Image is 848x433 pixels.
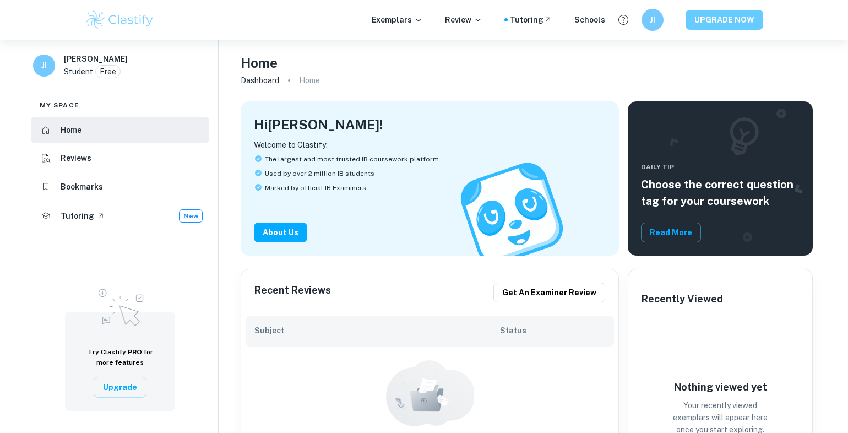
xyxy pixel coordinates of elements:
h6: Home [61,124,81,136]
h6: Bookmarks [61,181,103,193]
h4: Home [241,53,278,73]
a: Tutoring [510,14,552,26]
p: Review [445,14,482,26]
h6: Tutoring [61,210,94,222]
h4: Hi [PERSON_NAME] ! [254,115,383,134]
h6: JI [646,14,659,26]
p: Home [299,74,320,86]
h6: JI [38,59,51,72]
a: Schools [574,14,605,26]
a: Dashboard [241,73,279,88]
img: Clastify logo [85,9,155,31]
button: Help and Feedback [614,10,633,29]
button: UPGRADE NOW [686,10,763,30]
span: Marked by official IB Examiners [265,183,366,193]
h6: Status [500,324,605,337]
span: PRO [128,348,142,356]
h6: [PERSON_NAME] [64,53,128,65]
button: Read More [641,223,701,242]
img: Upgrade to Pro [93,282,148,329]
h5: Choose the correct question tag for your coursework [641,176,800,209]
p: Student [64,66,93,78]
a: Bookmarks [31,174,209,200]
h6: Recently Viewed [642,291,723,307]
a: TutoringNew [31,202,209,230]
button: About Us [254,223,307,242]
h6: Subject [254,324,500,337]
span: Used by over 2 million IB students [265,169,374,178]
a: Home [31,117,209,143]
p: Welcome to Clastify: [254,139,606,151]
button: JI [642,9,664,31]
a: Reviews [31,145,209,172]
h6: Reviews [61,152,91,164]
h6: Nothing viewed yet [665,380,775,395]
span: New [180,211,202,221]
span: My space [40,100,79,110]
p: Exemplars [372,14,423,26]
h6: Recent Reviews [254,283,331,302]
h6: Try Clastify for more features [78,347,162,368]
p: Free [100,66,116,78]
button: Get an examiner review [493,283,605,302]
span: Daily Tip [641,162,800,172]
span: The largest and most trusted IB coursework platform [265,154,439,164]
button: Upgrade [94,377,146,398]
